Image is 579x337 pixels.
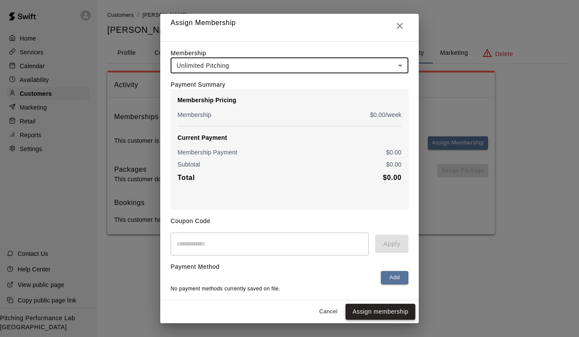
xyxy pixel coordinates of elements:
[177,174,195,181] b: Total
[346,304,415,320] button: Assign membership
[177,148,237,157] p: Membership Payment
[171,50,206,57] label: Membership
[171,57,408,73] div: Unlimited Pitching
[386,148,402,157] p: $ 0.00
[160,10,419,41] h2: Assign Membership
[171,263,220,270] label: Payment Method
[177,160,200,169] p: Subtotal
[177,133,402,142] p: Current Payment
[383,174,402,181] b: $ 0.00
[386,160,402,169] p: $ 0.00
[177,110,212,119] p: Membership
[171,217,211,224] label: Coupon Code
[171,286,280,292] span: No payment methods currently saved on file.
[391,17,408,35] button: Close
[171,81,225,88] label: Payment Summary
[381,271,408,284] button: Add
[314,305,342,318] button: Cancel
[177,96,402,104] p: Membership Pricing
[370,110,402,119] p: $ 0.00 /week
